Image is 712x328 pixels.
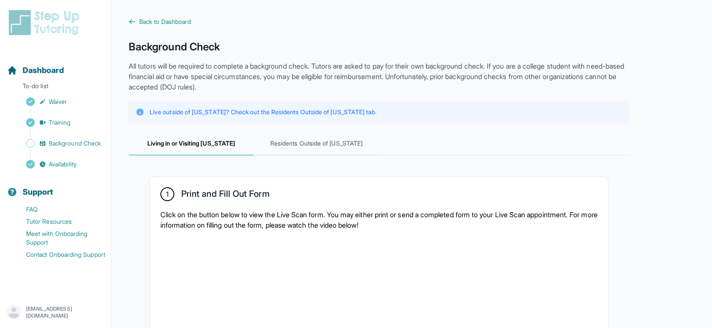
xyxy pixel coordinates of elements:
span: Residents Outside of [US_STATE] [254,132,379,156]
button: Dashboard [3,50,107,80]
span: Training [49,118,71,127]
p: Live outside of [US_STATE]? Check out the Residents Outside of [US_STATE] tab. [150,108,376,116]
a: Contact Onboarding Support [7,248,111,261]
p: All tutors will be required to complete a background check. Tutors are asked to pay for their own... [129,61,629,92]
span: Waiver [49,97,67,106]
a: Availability [7,158,111,170]
a: Waiver [7,96,111,108]
p: To-do list [3,82,107,94]
img: logo [7,9,84,36]
button: Support [3,172,107,202]
a: Background Check [7,137,111,149]
a: Meet with Onboarding Support [7,228,111,248]
span: Background Check [49,139,101,148]
button: [EMAIL_ADDRESS][DOMAIN_NAME] [7,305,104,320]
span: Back to Dashboard [139,17,191,26]
a: Back to Dashboard [129,17,629,26]
span: Living in or Visiting [US_STATE] [129,132,254,156]
p: Click on the button below to view the Live Scan form. You may either print or send a completed fo... [160,209,598,230]
a: Tutor Resources [7,215,111,228]
h1: Background Check [129,40,629,54]
p: [EMAIL_ADDRESS][DOMAIN_NAME] [26,305,104,319]
span: 1 [166,189,169,199]
span: Dashboard [23,64,64,76]
a: Dashboard [7,64,64,76]
nav: Tabs [129,132,629,156]
span: Support [23,186,53,198]
a: Training [7,116,111,129]
h2: Print and Fill Out Form [181,189,269,202]
span: Availability [49,160,77,169]
a: FAQ [7,203,111,215]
